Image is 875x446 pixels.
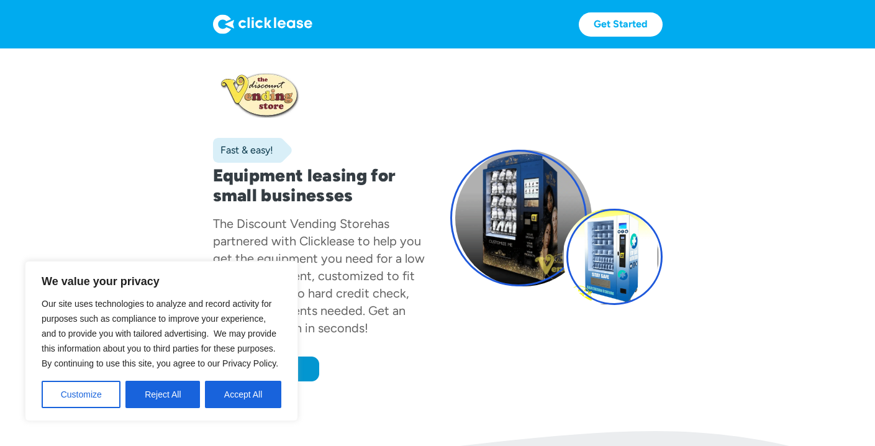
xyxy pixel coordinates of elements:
span: Our site uses technologies to analyze and record activity for purposes such as compliance to impr... [42,299,278,368]
p: We value your privacy [42,274,281,289]
button: Customize [42,381,120,408]
button: Reject All [125,381,200,408]
div: Fast & easy! [213,144,273,157]
div: We value your privacy [25,261,298,421]
h1: Equipment leasing for small businesses [213,165,425,205]
img: Logo [213,14,312,34]
div: has partnered with Clicklease to help you get the equipment you need for a low monthly payment, c... [213,216,425,335]
button: Accept All [205,381,281,408]
div: The Discount Vending Store [213,216,371,231]
a: Get Started [579,12,663,37]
